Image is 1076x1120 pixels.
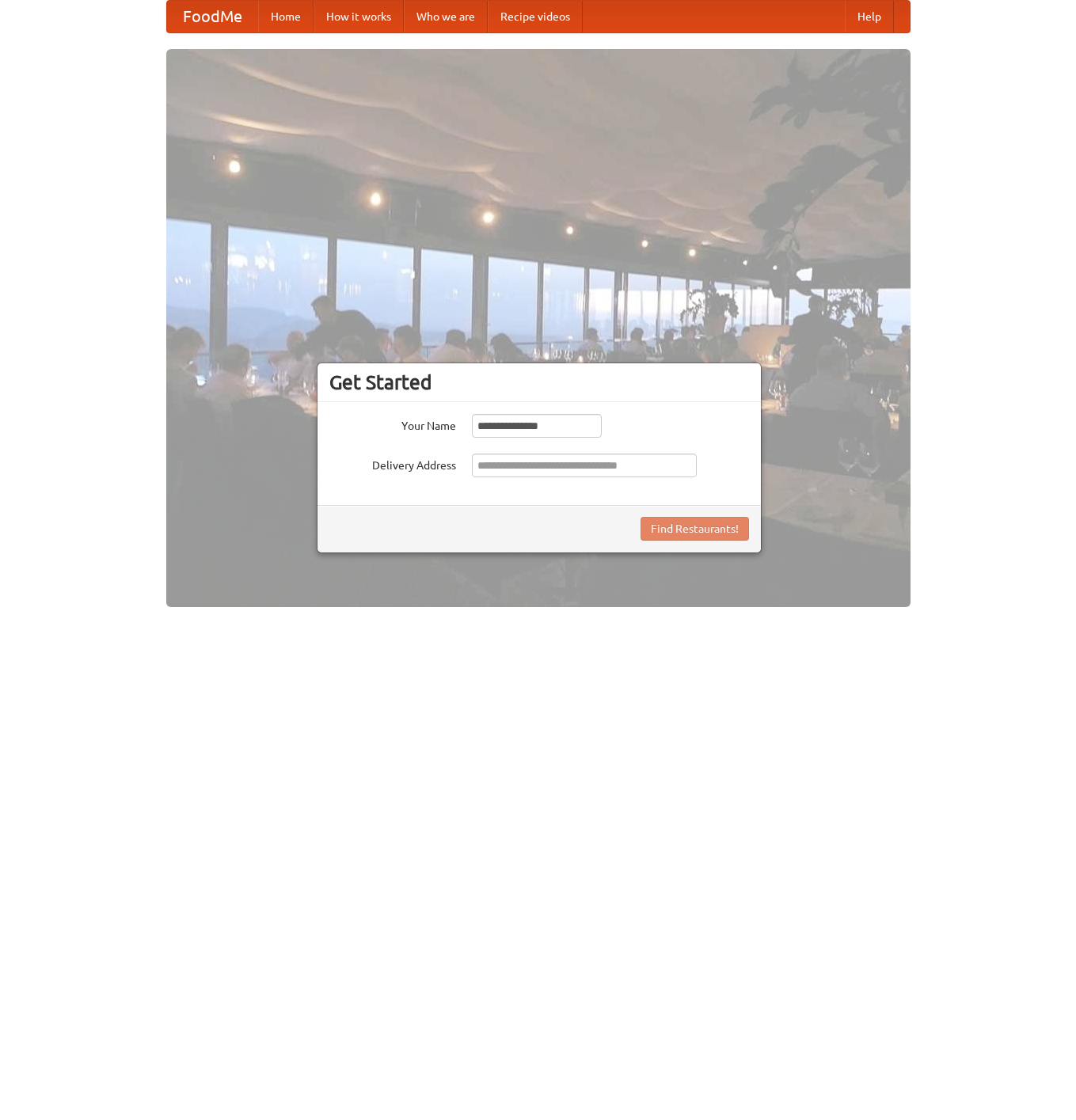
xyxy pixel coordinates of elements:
[329,414,456,434] label: Your Name
[329,454,456,473] label: Delivery Address
[488,1,583,32] a: Recipe videos
[329,370,749,394] h3: Get Started
[404,1,488,32] a: Who we are
[314,1,404,32] a: How it works
[258,1,314,32] a: Home
[641,517,749,541] button: Find Restaurants!
[167,1,258,32] a: FoodMe
[845,1,894,32] a: Help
